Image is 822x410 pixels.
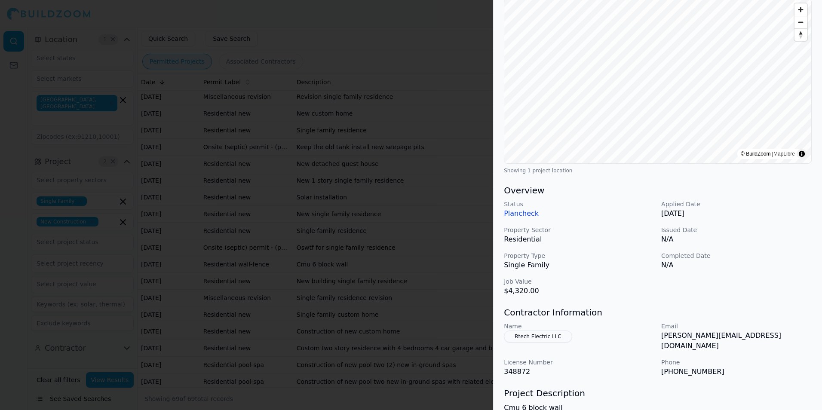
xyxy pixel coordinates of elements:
div: Showing 1 project location [504,167,812,174]
a: MapLibre [773,151,795,157]
p: N/A [661,260,812,270]
p: [PHONE_NUMBER] [661,367,812,377]
p: Property Type [504,251,654,260]
p: Issued Date [661,226,812,234]
h3: Project Description [504,387,812,399]
p: Completed Date [661,251,812,260]
p: Status [504,200,654,208]
p: Property Sector [504,226,654,234]
p: Single Family [504,260,654,270]
p: License Number [504,358,654,367]
p: Plancheck [504,208,654,219]
button: Zoom out [794,16,807,28]
h3: Contractor Information [504,306,812,318]
div: © BuildZoom | [741,150,795,158]
button: Zoom in [794,3,807,16]
p: Email [661,322,812,330]
p: [PERSON_NAME][EMAIL_ADDRESS][DOMAIN_NAME] [661,330,812,351]
h3: Overview [504,184,812,196]
button: Rtech Electric LLC [504,330,572,343]
p: Job Value [504,277,654,286]
summary: Toggle attribution [797,149,807,159]
p: Applied Date [661,200,812,208]
p: Phone [661,358,812,367]
p: [DATE] [661,208,812,219]
p: Residential [504,234,654,245]
p: Name [504,322,654,330]
p: N/A [661,234,812,245]
p: 348872 [504,367,654,377]
p: $4,320.00 [504,286,654,296]
button: Reset bearing to north [794,28,807,41]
